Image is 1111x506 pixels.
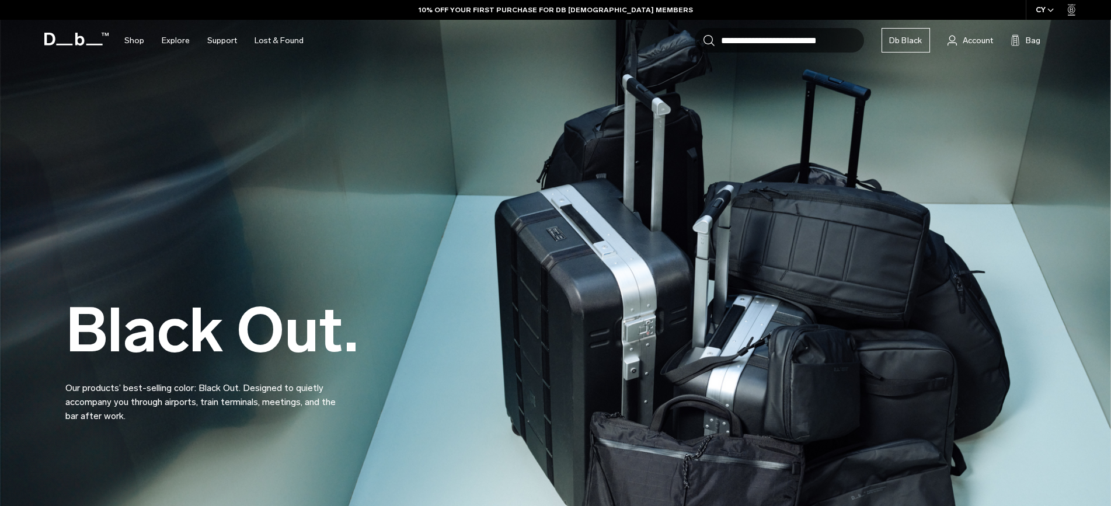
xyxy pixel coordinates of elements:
[65,300,358,361] h2: Black Out.
[948,33,993,47] a: Account
[963,34,993,47] span: Account
[255,20,304,61] a: Lost & Found
[116,20,312,61] nav: Main Navigation
[207,20,237,61] a: Support
[124,20,144,61] a: Shop
[65,367,346,423] p: Our products’ best-selling color: Black Out. Designed to quietly accompany you through airports, ...
[882,28,930,53] a: Db Black
[1026,34,1040,47] span: Bag
[1011,33,1040,47] button: Bag
[419,5,693,15] a: 10% OFF YOUR FIRST PURCHASE FOR DB [DEMOGRAPHIC_DATA] MEMBERS
[162,20,190,61] a: Explore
